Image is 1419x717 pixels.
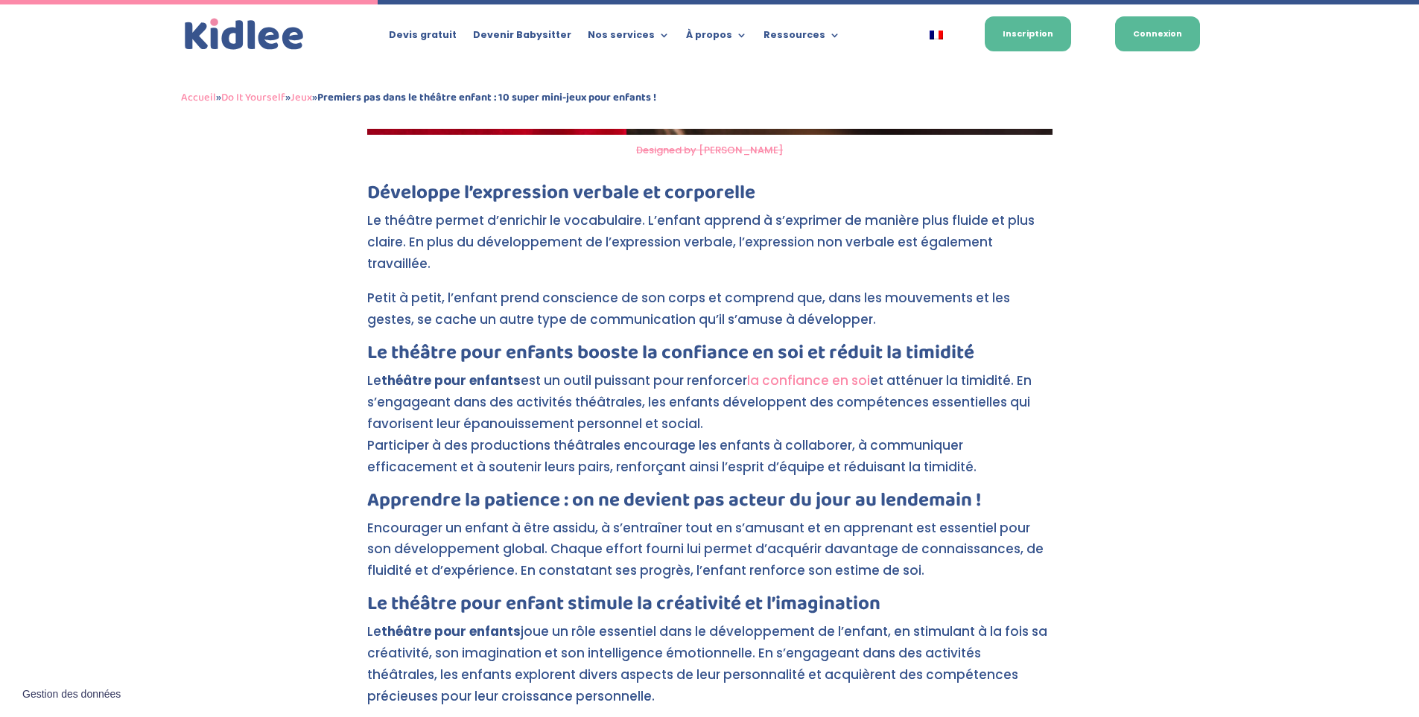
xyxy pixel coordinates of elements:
img: logo_kidlee_bleu [181,15,308,54]
a: Devis gratuit [389,30,457,46]
a: Designed by [PERSON_NAME] [636,143,783,157]
h3: Le théâtre pour enfant stimule la créativité et l’imagination [367,594,1053,621]
p: Le est un outil puissant pour renforcer et atténuer la timidité. En s’engageant dans des activité... [367,370,1053,491]
span: Gestion des données [22,688,121,701]
p: Encourager un enfant à être assidu, à s’entraîner tout en s’amusant et en apprenant est essentiel... [367,517,1053,595]
p: Petit à petit, l’enfant prend conscience de son corps et comprend que, dans les mouvements et les... [367,287,1053,343]
a: Do It Yourself [221,89,285,106]
a: Ressources [764,30,840,46]
img: Français [930,31,943,39]
a: Nos services [588,30,670,46]
strong: théâtre pour enfants [381,622,521,640]
a: Kidlee Logo [181,15,308,54]
a: Connexion [1115,16,1200,51]
h3: Le théâtre pour enfants booste la confiance en soi et réduit la timidité [367,343,1053,370]
strong: théâtre pour enfants [381,372,521,389]
strong: Premiers pas dans le théâtre enfant : 10 super mini-jeux pour enfants ! [317,89,656,106]
a: Inscription [985,16,1071,51]
a: Devenir Babysitter [473,30,571,46]
h3: Apprendre la patience : on ne devient pas acteur du jour au lendemain ! [367,491,1053,517]
a: Accueil [181,89,216,106]
a: À propos [686,30,747,46]
button: Gestion des données [13,679,130,710]
a: la confiance en soi [747,372,870,389]
p: Le théâtre permet d’enrichir le vocabulaire. L’enfant apprend à s’exprimer de manière plus fluide... [367,210,1053,287]
a: Jeux [291,89,312,106]
span: » » » [181,89,656,106]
